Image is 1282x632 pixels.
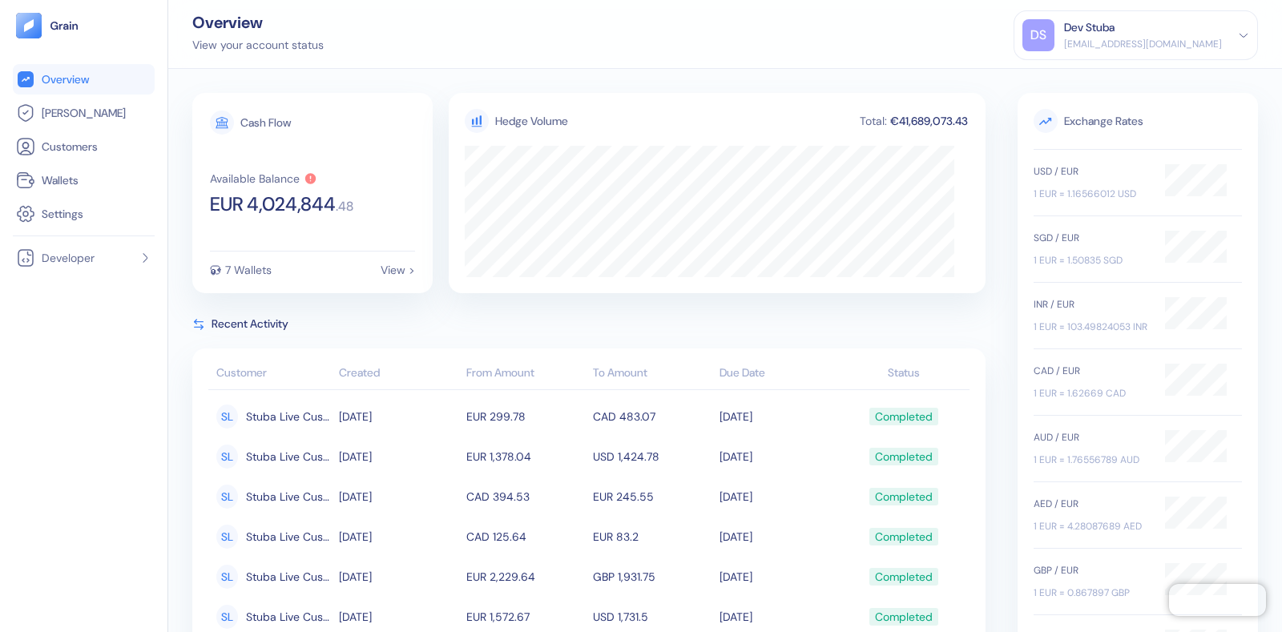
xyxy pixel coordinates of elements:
[212,316,288,332] span: Recent Activity
[589,517,716,557] td: EUR 83.2
[16,13,42,38] img: logo-tablet-V2.svg
[225,264,272,276] div: 7 Wallets
[246,403,331,430] span: Stuba Live Customer
[1064,19,1115,36] div: Dev Stuba
[192,14,324,30] div: Overview
[216,485,238,509] div: SL
[462,477,589,517] td: CAD 394.53
[589,477,716,517] td: EUR 245.55
[16,70,151,89] a: Overview
[1034,386,1149,401] div: 1 EUR = 1.62669 CAD
[889,115,970,127] div: €41,689,073.43
[1034,231,1149,245] div: SGD / EUR
[716,358,842,390] th: Due Date
[16,137,151,156] a: Customers
[462,358,589,390] th: From Amount
[462,437,589,477] td: EUR 1,378.04
[847,364,961,381] div: Status
[495,113,568,130] div: Hedge Volume
[1034,297,1149,312] div: INR / EUR
[1064,37,1222,51] div: [EMAIL_ADDRESS][DOMAIN_NAME]
[246,603,331,630] span: Stuba Live Customer
[589,397,716,437] td: CAD 483.07
[246,443,331,470] span: Stuba Live Customer
[210,173,300,184] div: Available Balance
[875,403,933,430] div: Completed
[335,477,462,517] td: [DATE]
[1034,109,1242,133] span: Exchange Rates
[335,557,462,597] td: [DATE]
[1034,187,1149,201] div: 1 EUR = 1.16566012 USD
[192,37,324,54] div: View your account status
[1034,364,1149,378] div: CAD / EUR
[216,565,238,589] div: SL
[381,264,415,276] div: View >
[1034,430,1149,445] div: AUD / EUR
[50,20,79,31] img: logo
[240,117,291,128] div: Cash Flow
[716,397,842,437] td: [DATE]
[875,483,933,510] div: Completed
[1022,19,1054,51] div: DS
[42,139,98,155] span: Customers
[216,405,238,429] div: SL
[875,443,933,470] div: Completed
[216,445,238,469] div: SL
[875,523,933,550] div: Completed
[42,206,83,222] span: Settings
[42,71,89,87] span: Overview
[216,605,238,629] div: SL
[1034,519,1149,533] div: 1 EUR = 4.28087689 AED
[1034,497,1149,511] div: AED / EUR
[16,204,151,223] a: Settings
[335,358,462,390] th: Created
[335,397,462,437] td: [DATE]
[336,200,353,213] span: . 48
[210,195,336,214] span: EUR 4,024,844
[1034,563,1149,578] div: GBP / EUR
[16,171,151,190] a: Wallets
[716,517,842,557] td: [DATE]
[246,483,331,510] span: Stuba Live Customer
[875,563,933,590] div: Completed
[716,477,842,517] td: [DATE]
[42,250,95,266] span: Developer
[210,172,317,185] button: Available Balance
[216,525,238,549] div: SL
[42,172,79,188] span: Wallets
[716,557,842,597] td: [DATE]
[462,397,589,437] td: EUR 299.78
[1034,320,1149,334] div: 1 EUR = 103.49824053 INR
[208,358,335,390] th: Customer
[875,603,933,630] div: Completed
[589,437,716,477] td: USD 1,424.78
[16,103,151,123] a: [PERSON_NAME]
[1169,584,1266,616] iframe: Chatra live chat
[246,523,331,550] span: Stuba Live Customer
[42,105,126,121] span: [PERSON_NAME]
[716,437,842,477] td: [DATE]
[335,437,462,477] td: [DATE]
[589,557,716,597] td: GBP 1,931.75
[246,563,331,590] span: Stuba Live Customer
[589,358,716,390] th: To Amount
[1034,164,1149,179] div: USD / EUR
[462,557,589,597] td: EUR 2,229.64
[462,517,589,557] td: CAD 125.64
[1034,253,1149,268] div: 1 EUR = 1.50835 SGD
[1034,586,1149,600] div: 1 EUR = 0.867897 GBP
[1034,453,1149,467] div: 1 EUR = 1.76556789 AUD
[858,115,889,127] div: Total:
[335,517,462,557] td: [DATE]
